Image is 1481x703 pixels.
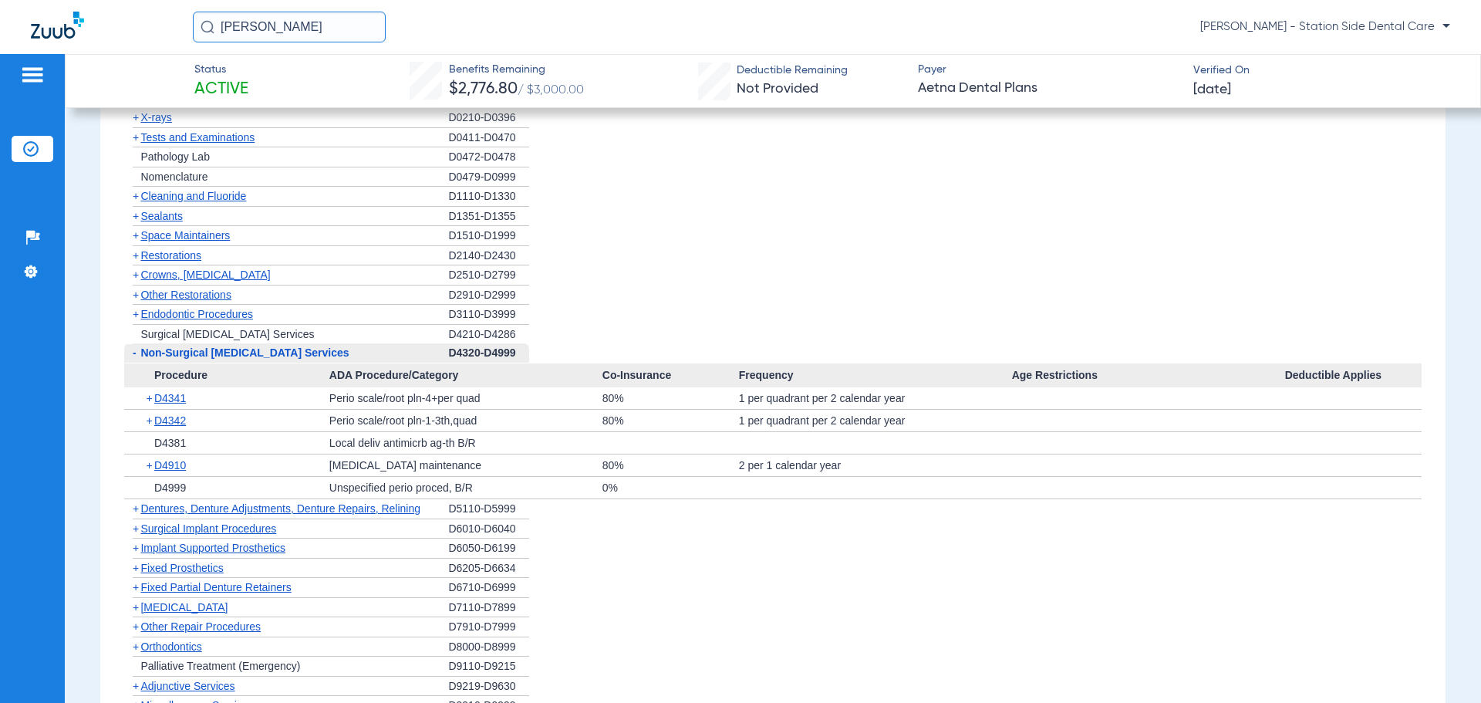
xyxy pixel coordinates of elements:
div: D2140-D2430 [448,246,529,266]
span: + [133,581,139,593]
span: - [133,346,137,359]
span: Frequency [739,363,1012,388]
span: Procedure [124,363,329,388]
span: Active [194,79,248,100]
span: Other Restorations [140,289,231,301]
div: D0472-D0478 [448,147,529,167]
div: D6010-D6040 [448,519,529,539]
span: D4999 [154,482,186,494]
div: D1351-D1355 [448,207,529,227]
span: + [133,601,139,613]
span: Other Repair Procedures [140,620,261,633]
span: Surgical [MEDICAL_DATA] Services [140,328,314,340]
span: + [133,502,139,515]
div: 80% [602,387,739,409]
span: + [133,640,139,653]
span: Benefits Remaining [449,62,584,78]
span: + [133,269,139,281]
span: Aetna Dental Plans [918,79,1180,98]
span: D4342 [154,414,186,427]
div: Perio scale/root pln-4+per quad [329,387,602,409]
div: D3110-D3999 [448,305,529,325]
div: Local deliv antimicrb ag-th B/R [329,432,602,454]
div: 1 per quadrant per 2 calendar year [739,387,1012,409]
span: Orthodontics [140,640,201,653]
span: [PERSON_NAME] - Station Side Dental Care [1200,19,1450,35]
div: D1510-D1999 [448,226,529,246]
div: D4210-D4286 [448,325,529,344]
span: Pathology Lab [140,150,210,163]
div: D8000-D8999 [448,637,529,657]
input: Search for patients [193,12,386,42]
div: D2910-D2999 [448,286,529,306]
span: / $3,000.00 [518,84,584,96]
div: D6050-D6199 [448,539,529,559]
span: Payer [918,62,1180,78]
span: + [133,308,139,320]
div: 2 per 1 calendar year [739,455,1012,476]
span: Age Restrictions [1012,363,1285,388]
span: Crowns, [MEDICAL_DATA] [140,269,270,281]
div: D7910-D7999 [448,617,529,637]
div: D9219-D9630 [448,677,529,697]
span: + [133,190,139,202]
div: D0411-D0470 [448,128,529,148]
span: Surgical Implant Procedures [140,522,276,535]
span: Endodontic Procedures [140,308,253,320]
span: Sealants [140,210,182,222]
div: D6205-D6634 [448,559,529,579]
span: Dentures, Denture Adjustments, Denture Repairs, Relining [140,502,420,515]
span: Not Provided [737,82,818,96]
img: hamburger-icon [20,66,45,84]
span: + [133,111,139,123]
span: Restorations [140,249,201,262]
span: + [133,210,139,222]
span: Fixed Partial Denture Retainers [140,581,291,593]
div: D6710-D6999 [448,578,529,598]
span: + [133,522,139,535]
span: Implant Supported Prosthetics [140,542,285,554]
span: Co-Insurance [602,363,739,388]
div: 1 per quadrant per 2 calendar year [739,410,1012,431]
div: 80% [602,410,739,431]
span: + [133,229,139,242]
span: [MEDICAL_DATA] [140,601,228,613]
span: $2,776.80 [449,81,518,97]
span: Deductible Applies [1285,363,1422,388]
span: + [146,387,154,409]
span: Adjunctive Services [140,680,234,692]
span: + [133,562,139,574]
span: + [146,410,154,431]
span: + [133,289,139,301]
div: D1110-D1330 [448,187,529,207]
span: + [133,620,139,633]
div: [MEDICAL_DATA] maintenance [329,455,602,476]
div: D4320-D4999 [448,343,529,363]
span: Space Maintainers [140,229,230,242]
span: Cleaning and Fluoride [140,190,246,202]
div: D9110-D9215 [448,657,529,677]
img: Zuub Logo [31,12,84,39]
span: X-rays [140,111,171,123]
span: + [133,680,139,692]
div: D2510-D2799 [448,265,529,286]
span: + [133,542,139,554]
span: Fixed Prosthetics [140,562,223,574]
img: Search Icon [201,20,214,34]
span: [DATE] [1193,80,1231,100]
span: Tests and Examinations [140,131,255,144]
span: ADA Procedure/Category [329,363,602,388]
span: + [146,455,154,476]
div: 80% [602,455,739,476]
span: D4341 [154,392,186,404]
span: D4910 [154,459,186,471]
span: Palliative Treatment (Emergency) [140,660,300,672]
div: Perio scale/root pln-1-3th,quad [329,410,602,431]
span: + [133,131,139,144]
span: Non-Surgical [MEDICAL_DATA] Services [140,346,349,359]
span: Verified On [1193,63,1456,79]
div: D0210-D0396 [448,108,529,128]
div: D5110-D5999 [448,499,529,519]
span: + [133,249,139,262]
span: Deductible Remaining [737,63,848,79]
